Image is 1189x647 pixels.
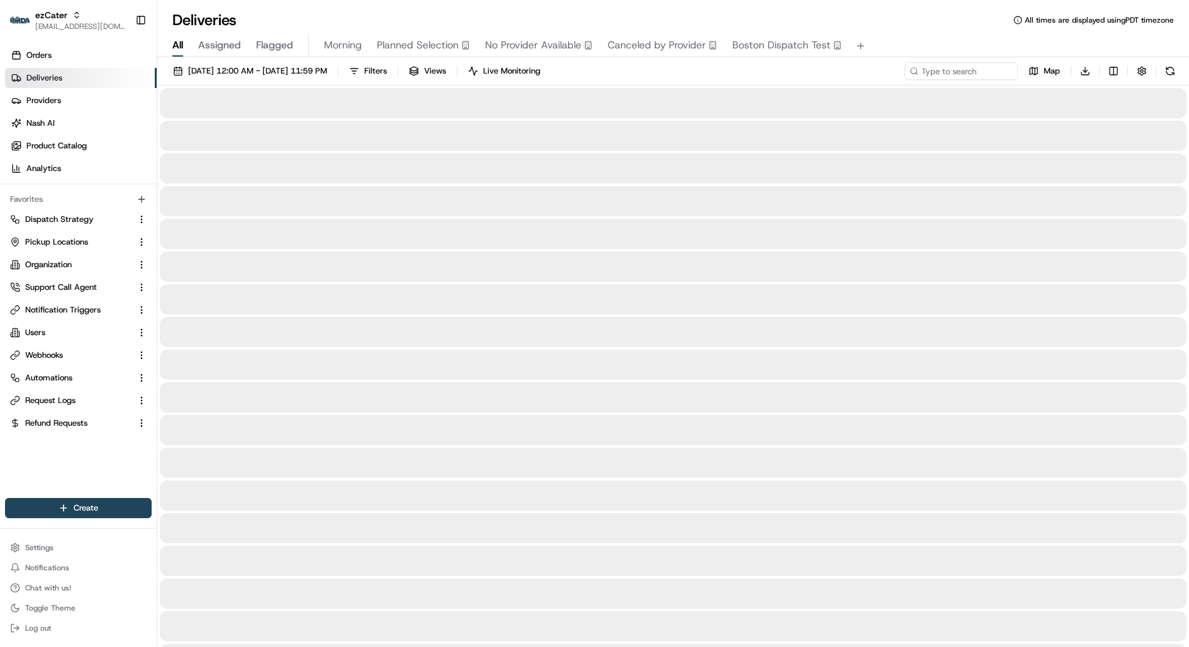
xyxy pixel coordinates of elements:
[25,350,63,361] span: Webhooks
[732,38,830,53] span: Boston Dispatch Test
[26,140,87,152] span: Product Catalog
[35,9,67,21] button: ezCater
[5,277,152,297] button: Support Call Agent
[25,327,45,338] span: Users
[5,300,152,320] button: Notification Triggers
[5,345,152,365] button: Webhooks
[5,68,157,88] a: Deliveries
[5,390,152,411] button: Request Logs
[74,502,98,514] span: Create
[5,91,157,111] a: Providers
[10,327,131,338] a: Users
[5,255,152,275] button: Organization
[5,209,152,229] button: Dispatch Strategy
[26,95,61,106] span: Providers
[25,214,94,225] span: Dispatch Strategy
[462,62,546,80] button: Live Monitoring
[364,65,387,77] span: Filters
[10,395,131,406] a: Request Logs
[1044,65,1060,77] span: Map
[26,72,62,84] span: Deliveries
[25,259,72,270] span: Organization
[10,214,131,225] a: Dispatch Strategy
[483,65,540,77] span: Live Monitoring
[5,599,152,617] button: Toggle Theme
[608,38,706,53] span: Canceled by Provider
[324,38,362,53] span: Morning
[5,232,152,252] button: Pickup Locations
[5,5,130,35] button: ezCaterezCater[EMAIL_ADDRESS][DOMAIN_NAME]
[5,539,152,556] button: Settings
[25,372,72,384] span: Automations
[25,304,101,316] span: Notification Triggers
[5,113,157,133] a: Nash AI
[905,62,1018,80] input: Type to search
[5,323,152,343] button: Users
[377,38,459,53] span: Planned Selection
[172,38,183,53] span: All
[25,603,75,613] span: Toggle Theme
[25,563,69,573] span: Notifications
[172,10,237,30] h1: Deliveries
[10,259,131,270] a: Organization
[1025,15,1174,25] span: All times are displayed using PDT timezone
[5,136,157,156] a: Product Catalog
[25,395,75,406] span: Request Logs
[403,62,452,80] button: Views
[10,236,131,248] a: Pickup Locations
[343,62,393,80] button: Filters
[25,583,71,593] span: Chat with us!
[26,118,55,129] span: Nash AI
[1023,62,1066,80] button: Map
[5,45,157,65] a: Orders
[167,62,333,80] button: [DATE] 12:00 AM - [DATE] 11:59 PM
[5,158,157,179] a: Analytics
[485,38,581,53] span: No Provider Available
[5,413,152,433] button: Refund Requests
[10,282,131,293] a: Support Call Agent
[25,236,88,248] span: Pickup Locations
[25,282,97,293] span: Support Call Agent
[198,38,241,53] span: Assigned
[5,579,152,597] button: Chat with us!
[10,304,131,316] a: Notification Triggers
[5,619,152,637] button: Log out
[26,50,52,61] span: Orders
[1161,62,1179,80] button: Refresh
[5,559,152,577] button: Notifications
[10,350,131,361] a: Webhooks
[256,38,293,53] span: Flagged
[5,189,152,209] div: Favorites
[424,65,446,77] span: Views
[10,418,131,429] a: Refund Requests
[5,498,152,518] button: Create
[25,623,51,633] span: Log out
[25,543,53,553] span: Settings
[5,368,152,388] button: Automations
[188,65,327,77] span: [DATE] 12:00 AM - [DATE] 11:59 PM
[35,21,125,31] button: [EMAIL_ADDRESS][DOMAIN_NAME]
[26,163,61,174] span: Analytics
[25,418,87,429] span: Refund Requests
[10,372,131,384] a: Automations
[10,16,30,25] img: ezCater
